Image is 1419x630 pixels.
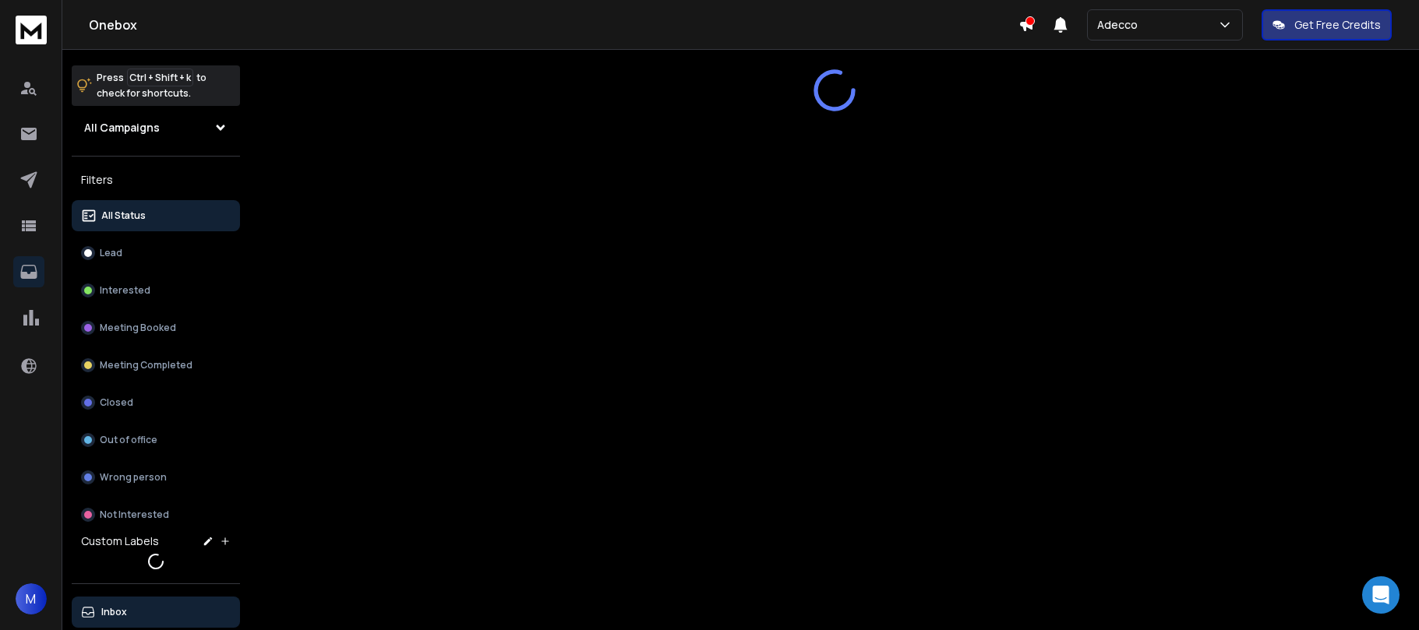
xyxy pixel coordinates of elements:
[97,70,206,101] p: Press to check for shortcuts.
[81,533,159,549] h3: Custom Labels
[72,169,240,191] h3: Filters
[72,597,240,628] button: Inbox
[72,112,240,143] button: All Campaigns
[72,200,240,231] button: All Status
[72,312,240,343] button: Meeting Booked
[72,387,240,418] button: Closed
[100,284,150,297] p: Interested
[16,583,47,614] button: M
[100,396,133,409] p: Closed
[72,424,240,456] button: Out of office
[16,16,47,44] img: logo
[100,509,169,521] p: Not Interested
[100,322,176,334] p: Meeting Booked
[72,275,240,306] button: Interested
[72,499,240,530] button: Not Interested
[89,16,1018,34] h1: Onebox
[84,120,160,136] h1: All Campaigns
[127,69,193,86] span: Ctrl + Shift + k
[100,471,167,484] p: Wrong person
[1097,17,1144,33] p: Adecco
[100,247,122,259] p: Lead
[72,238,240,269] button: Lead
[72,462,240,493] button: Wrong person
[1294,17,1381,33] p: Get Free Credits
[100,434,157,446] p: Out of office
[1362,576,1400,614] div: Open Intercom Messenger
[1262,9,1392,40] button: Get Free Credits
[100,359,192,371] p: Meeting Completed
[101,606,127,618] p: Inbox
[101,209,146,222] p: All Status
[72,350,240,381] button: Meeting Completed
